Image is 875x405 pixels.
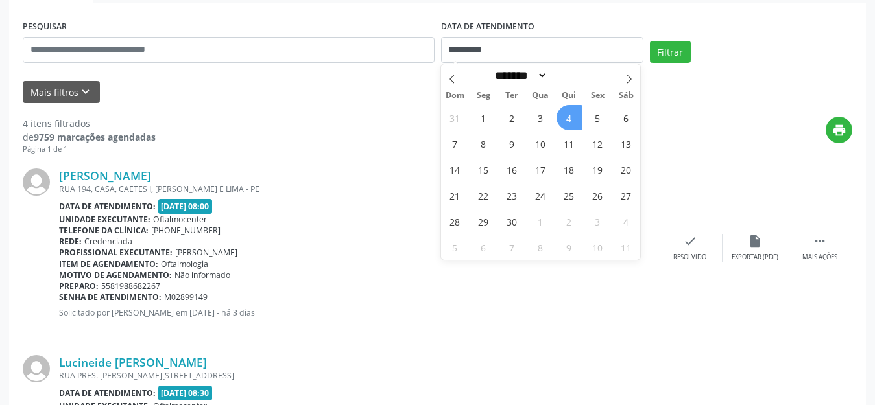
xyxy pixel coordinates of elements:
b: Rede: [59,236,82,247]
span: Sáb [612,91,640,100]
button: Mais filtroskeyboard_arrow_down [23,81,100,104]
button: print [826,117,852,143]
span: Outubro 9, 2025 [557,235,582,260]
span: Ter [497,91,526,100]
span: Setembro 13, 2025 [614,131,639,156]
span: Qua [526,91,555,100]
img: img [23,168,50,196]
i: keyboard_arrow_down [78,85,93,99]
span: Setembro 20, 2025 [614,157,639,182]
select: Month [491,69,548,82]
span: Setembro 6, 2025 [614,105,639,130]
b: Preparo: [59,281,99,292]
span: Setembro 12, 2025 [585,131,610,156]
span: Setembro 18, 2025 [557,157,582,182]
span: Setembro 2, 2025 [499,105,525,130]
span: Setembro 22, 2025 [471,183,496,208]
span: Setembro 19, 2025 [585,157,610,182]
div: Exportar (PDF) [732,253,778,262]
div: RUA PRES. [PERSON_NAME][STREET_ADDRESS] [59,370,658,381]
img: img [23,355,50,382]
span: Setembro 4, 2025 [557,105,582,130]
span: [PERSON_NAME] [175,247,237,258]
b: Telefone da clínica: [59,225,149,236]
span: Outubro 11, 2025 [614,235,639,260]
span: [DATE] 08:30 [158,386,213,400]
span: [DATE] 08:00 [158,199,213,214]
span: Setembro 15, 2025 [471,157,496,182]
b: Data de atendimento: [59,201,156,212]
div: Página 1 de 1 [23,144,156,155]
i: insert_drive_file [748,234,762,248]
span: Outubro 10, 2025 [585,235,610,260]
span: Dom [441,91,470,100]
b: Item de agendamento: [59,259,158,270]
b: Data de atendimento: [59,388,156,399]
label: PESQUISAR [23,17,67,37]
span: Setembro 27, 2025 [614,183,639,208]
a: Lucineide [PERSON_NAME] [59,355,207,369]
b: Profissional executante: [59,247,173,258]
span: Oftalmologia [161,259,208,270]
span: Outubro 3, 2025 [585,209,610,234]
span: Outubro 4, 2025 [614,209,639,234]
span: Seg [469,91,497,100]
span: [PHONE_NUMBER] [151,225,221,236]
span: Setembro 1, 2025 [471,105,496,130]
span: Credenciada [84,236,132,247]
span: Setembro 26, 2025 [585,183,610,208]
span: Setembro 29, 2025 [471,209,496,234]
strong: 9759 marcações agendadas [34,131,156,143]
span: Setembro 3, 2025 [528,105,553,130]
span: Setembro 17, 2025 [528,157,553,182]
div: Resolvido [673,253,706,262]
span: Outubro 2, 2025 [557,209,582,234]
label: DATA DE ATENDIMENTO [441,17,534,37]
span: Setembro 7, 2025 [442,131,468,156]
span: Agosto 31, 2025 [442,105,468,130]
b: Unidade executante: [59,214,150,225]
span: Setembro 10, 2025 [528,131,553,156]
i: print [832,123,846,137]
span: Setembro 11, 2025 [557,131,582,156]
span: Qui [555,91,583,100]
span: Oftalmocenter [153,214,207,225]
span: Setembro 14, 2025 [442,157,468,182]
span: Setembro 8, 2025 [471,131,496,156]
div: Mais ações [802,253,837,262]
input: Year [547,69,590,82]
span: Setembro 28, 2025 [442,209,468,234]
div: de [23,130,156,144]
span: Setembro 16, 2025 [499,157,525,182]
b: Senha de atendimento: [59,292,162,303]
span: Setembro 21, 2025 [442,183,468,208]
span: Setembro 25, 2025 [557,183,582,208]
p: Solicitado por [PERSON_NAME] em [DATE] - há 3 dias [59,307,658,318]
div: 4 itens filtrados [23,117,156,130]
i: check [683,234,697,248]
span: Setembro 9, 2025 [499,131,525,156]
span: Outubro 6, 2025 [471,235,496,260]
span: M02899149 [164,292,208,303]
span: Setembro 5, 2025 [585,105,610,130]
span: Outubro 1, 2025 [528,209,553,234]
span: Setembro 23, 2025 [499,183,525,208]
i:  [813,234,827,248]
span: Setembro 30, 2025 [499,209,525,234]
span: Outubro 5, 2025 [442,235,468,260]
b: Motivo de agendamento: [59,270,172,281]
span: Outubro 8, 2025 [528,235,553,260]
span: Outubro 7, 2025 [499,235,525,260]
span: Sex [583,91,612,100]
button: Filtrar [650,41,691,63]
span: Não informado [174,270,230,281]
span: Setembro 24, 2025 [528,183,553,208]
a: [PERSON_NAME] [59,168,151,183]
div: RUA 194, CASA, CAETES I, [PERSON_NAME] E LIMA - PE [59,183,658,194]
span: 5581988682267 [101,281,160,292]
